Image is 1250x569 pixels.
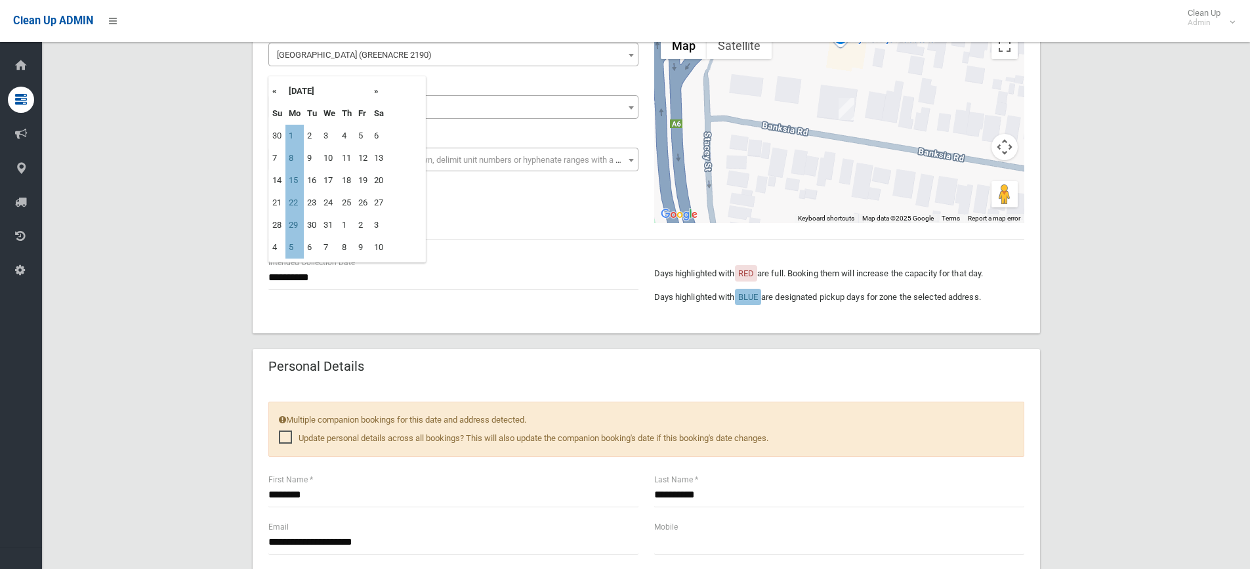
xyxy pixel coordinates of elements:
td: 2 [304,125,320,147]
button: Toggle fullscreen view [991,33,1018,59]
td: 28 [269,214,285,236]
td: 4 [269,236,285,259]
td: 8 [285,147,304,169]
span: Banksia Road (GREENACRE 2190) [272,46,635,64]
td: 1 [339,214,355,236]
img: Google [657,206,701,223]
td: 6 [371,125,387,147]
button: Show street map [661,33,707,59]
td: 23 [304,192,320,214]
td: 26 [355,192,371,214]
td: 30 [304,214,320,236]
td: 21 [269,192,285,214]
span: Select the unit number from the dropdown, delimit unit numbers or hyphenate ranges with a comma [277,155,644,165]
td: 5 [285,236,304,259]
td: 16 [304,169,320,192]
th: « [269,80,285,102]
span: Clean Up [1181,8,1234,28]
td: 9 [355,236,371,259]
th: Th [339,102,355,125]
td: 7 [320,236,339,259]
th: » [371,80,387,102]
div: Multiple companion bookings for this date and address detected. [268,402,1024,457]
td: 8 [339,236,355,259]
a: Report a map error [968,215,1020,222]
td: 18 [339,169,355,192]
td: 19 [355,169,371,192]
th: Fr [355,102,371,125]
td: 5 [355,125,371,147]
th: Tu [304,102,320,125]
td: 22 [285,192,304,214]
span: Banksia Road (GREENACRE 2190) [268,43,638,66]
p: Days highlighted with are designated pickup days for zone the selected address. [654,289,1024,305]
p: Days highlighted with are full. Booking them will increase the capacity for that day. [654,266,1024,282]
td: 15 [285,169,304,192]
td: 2 [355,214,371,236]
td: 24 [320,192,339,214]
span: BLUE [738,292,758,302]
th: We [320,102,339,125]
td: 10 [320,147,339,169]
span: Clean Up ADMIN [13,14,93,27]
th: Sa [371,102,387,125]
button: Drag Pegman onto the map to open Street View [991,181,1018,207]
td: 13 [371,147,387,169]
td: 27 [371,192,387,214]
td: 4 [339,125,355,147]
td: 11 [339,147,355,169]
td: 12 [355,147,371,169]
td: 30 [269,125,285,147]
td: 17 [320,169,339,192]
span: 177 [268,95,638,119]
small: Admin [1188,18,1220,28]
th: Mo [285,102,304,125]
td: 1 [285,125,304,147]
td: 29 [285,214,304,236]
header: Personal Details [253,354,380,379]
td: 7 [269,147,285,169]
a: Terms (opens in new tab) [942,215,960,222]
span: Update personal details across all bookings? This will also update the companion booking's date i... [279,431,768,446]
td: 3 [371,214,387,236]
td: 31 [320,214,339,236]
td: 6 [304,236,320,259]
button: Map camera controls [991,134,1018,160]
td: 25 [339,192,355,214]
td: 14 [269,169,285,192]
span: RED [738,268,754,278]
th: [DATE] [285,80,371,102]
td: 9 [304,147,320,169]
td: 20 [371,169,387,192]
td: 3 [320,125,339,147]
span: 177 [272,98,635,117]
button: Show satellite imagery [707,33,772,59]
span: Map data ©2025 Google [862,215,934,222]
th: Su [269,102,285,125]
td: 10 [371,236,387,259]
button: Keyboard shortcuts [798,214,854,223]
a: Open this area in Google Maps (opens a new window) [657,206,701,223]
div: 177 Banksia Road, GREENACRE NSW 2190 [839,98,854,120]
